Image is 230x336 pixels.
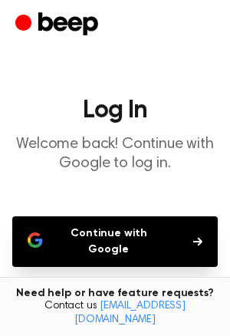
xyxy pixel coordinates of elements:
[12,98,218,123] h1: Log In
[15,10,102,40] a: Beep
[9,300,221,327] span: Contact us
[74,301,186,325] a: [EMAIL_ADDRESS][DOMAIN_NAME]
[12,135,218,173] p: Welcome back! Continue with Google to log in.
[12,216,218,267] button: Continue with Google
